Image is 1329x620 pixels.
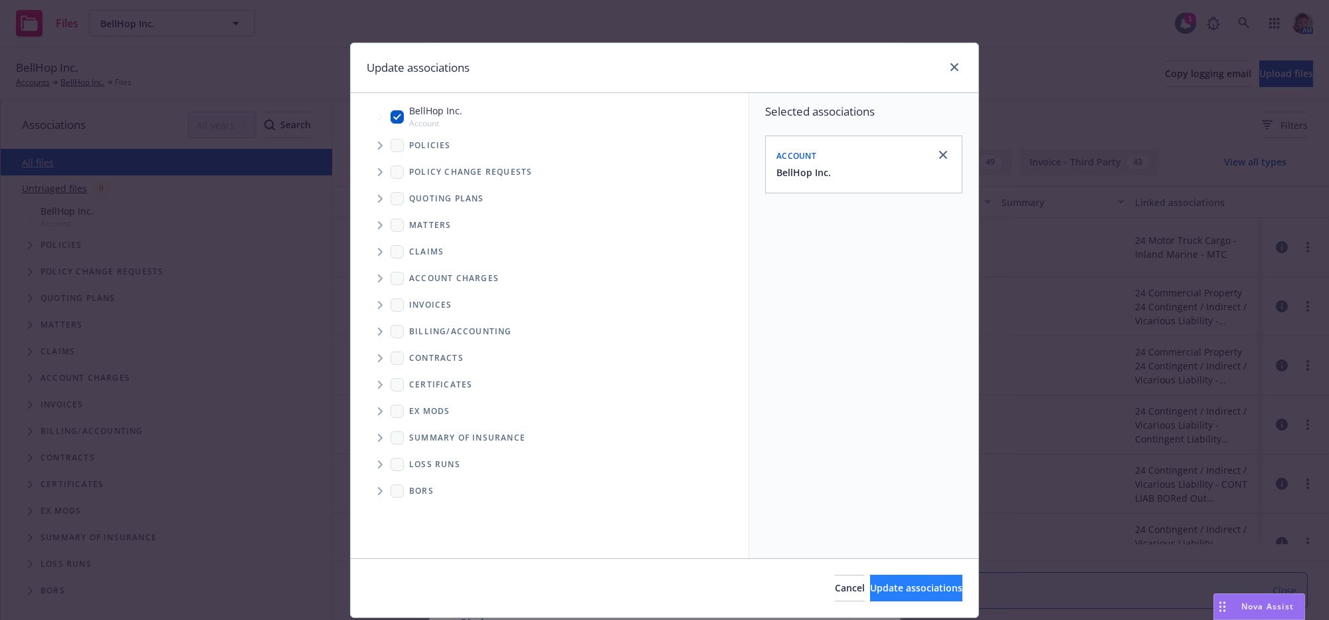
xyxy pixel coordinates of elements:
[409,407,450,415] span: Ex Mods
[409,221,451,229] span: Matters
[409,274,499,282] span: Account charges
[835,575,865,601] button: Cancel
[935,147,951,163] a: close
[409,381,472,389] span: Certificates
[765,104,962,120] span: Selected associations
[351,101,749,318] div: Tree Example
[409,195,484,203] span: Quoting plans
[409,487,434,495] span: BORs
[870,581,962,594] span: Update associations
[946,59,962,75] a: close
[776,150,816,161] span: Account
[409,354,464,362] span: Contracts
[776,165,831,179] button: BellHop Inc.
[351,318,749,504] div: Folder Tree Example
[409,118,462,129] span: Account
[409,461,460,468] span: Loss Runs
[409,301,452,309] span: Invoices
[835,581,865,594] span: Cancel
[1241,601,1294,612] span: Nova Assist
[409,104,462,118] span: BellHop Inc.
[1213,593,1305,620] button: Nova Assist
[367,59,470,76] h1: Update associations
[1214,594,1231,619] div: Drag to move
[409,434,525,442] span: Summary of insurance
[409,328,512,336] span: Billing/Accounting
[409,142,451,150] span: Policies
[409,248,444,256] span: Claims
[870,575,962,601] button: Update associations
[409,168,532,176] span: Policy change requests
